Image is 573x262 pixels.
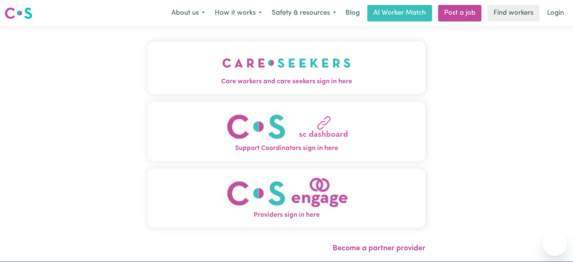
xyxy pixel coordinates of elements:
button: How it works [210,5,267,21]
span: Care workers and care seekers sign in here [148,77,425,87]
iframe: Button to launch messaging window [543,232,567,256]
span: Providers sign in here [148,210,425,220]
a: Find workers [487,5,539,21]
a: Careseekers logo [5,5,32,22]
img: Careseekers logo [5,6,32,20]
a: Blog [341,5,364,21]
a: Post a job [438,5,481,21]
button: Care workers and care seekers sign in here [148,41,425,94]
button: Providers sign in here [148,169,425,228]
button: Support Coordinators sign in here [148,102,425,161]
a: Become a partner provider [333,245,425,252]
a: Login [542,5,568,21]
a: AI Worker Match [367,5,432,21]
button: Safety & resources [267,5,341,21]
button: About us [167,5,210,21]
span: Support Coordinators sign in here [148,144,425,153]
